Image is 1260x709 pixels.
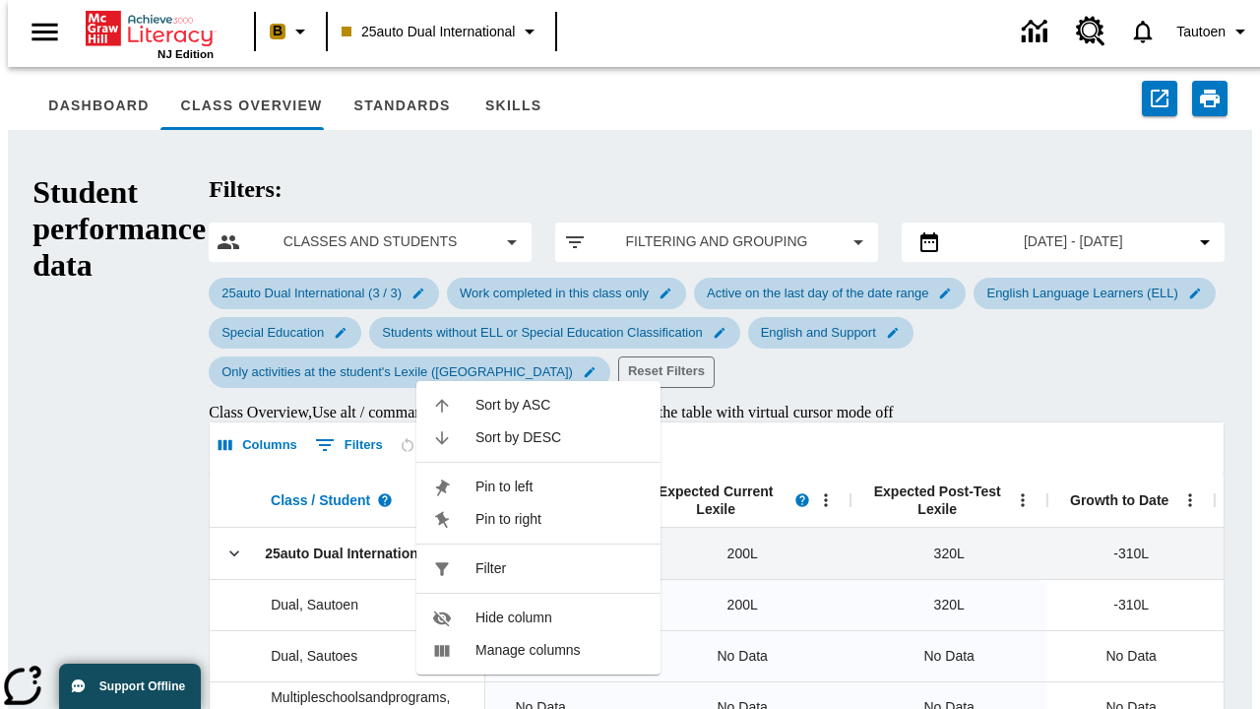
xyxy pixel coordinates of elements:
[271,595,358,614] span: Dual, Sautoen
[99,679,185,693] span: Support Offline
[475,640,645,661] span: Manage columns
[209,278,439,309] div: Edit 25auto Dual International (3 / 3) filter selected submenu item
[1024,231,1123,252] span: [DATE] - [DATE]
[974,278,1215,309] div: Edit English Language Learners (ELL) filter selected submenu item
[749,325,888,340] span: English and Support
[695,286,940,300] span: Active on the last day of the date range
[475,477,645,497] span: Pin to left
[1070,491,1168,509] span: Growth to Date
[32,83,164,130] button: Dashboard
[273,19,283,43] span: B
[209,176,1225,203] h2: Filters:
[475,608,645,628] span: Hide column
[718,646,768,667] span: No Data, Dual, Sautoes
[220,539,249,568] button: Click here to collapse the class row
[694,278,966,309] div: Edit Active on the last day of the date range filter selected submenu item
[975,286,1189,300] span: English Language Learners (ELL)
[1192,81,1228,116] button: Print
[811,485,841,515] button: Expected Current Lexile, Open Menu,
[448,286,661,300] span: Work completed in this class only
[416,381,661,675] ul: Expected Current Lexile, Open Menu,
[224,544,244,563] svg: Click here to collapse the class row
[1168,14,1260,49] button: Profile/Settings
[334,14,549,49] button: Class: 25auto Dual International, Select your class
[209,404,1225,421] div: Class Overview , Use alt / command with arrow keys or navigate within the table with virtual curs...
[265,544,462,563] span: 25auto Dual International (3/3)
[214,430,302,461] button: Select columns
[369,317,739,349] div: Edit Students without ELL or Special Education Classification filter selected submenu item
[1008,485,1038,515] button: Open Menu
[1117,6,1168,57] a: Notifications
[256,231,484,252] span: Classes and Students
[59,664,201,709] button: Support Offline
[86,7,214,60] div: Home
[1142,81,1177,116] button: Export to CSV
[1193,230,1217,254] svg: Collapse Date Range Filter
[210,286,413,300] span: 25auto Dual International (3 / 3)
[475,558,645,579] span: Filter
[563,230,870,254] button: Apply filters menu item
[209,356,610,388] div: Edit Only activities at the student's Lexile (Reading) filter selected submenu item
[1010,5,1064,59] a: Data Center
[1113,544,1149,564] span: -310L, 25auto Dual International (3/3)
[1113,595,1149,615] span: -310L, Dual, Sautoen
[209,317,361,349] div: Edit Special Education filter selected submenu item
[934,595,965,615] span: 320 Lexile, Dual, Sautoen
[271,491,370,509] span: Class / Student
[342,22,515,42] span: 25auto Dual International
[16,3,74,61] button: Open side menu
[934,544,965,564] span: 320 Lexile, 25auto Dual International (3/3)
[475,427,645,448] span: Sort by DESC
[475,509,645,530] span: Pin to right
[475,395,645,416] span: Sort by ASC
[271,646,357,666] span: Dual, Sautoes
[748,317,913,349] div: Edit English and Support filter selected submenu item
[217,230,524,254] button: Select classes and students menu item
[1176,22,1226,42] span: Tautoen
[1175,485,1205,515] button: Open Menu
[727,595,758,615] span: 200 Lexile, Dual, Sautoen
[727,544,758,564] span: 200 Lexile, 25auto Dual International (3/3)
[310,429,388,461] button: Show filters
[157,48,214,60] span: NJ Edition
[447,278,686,309] div: Edit Work completed in this class only filter selected submenu item
[467,83,561,130] button: Skills
[1064,5,1117,58] a: Resource Center, Will open in new tab
[370,485,400,515] button: Read more about Class / Student
[1106,646,1157,667] span: No Data, Dual, Sautoes
[787,485,817,515] button: Read more about Expected Current Lexile
[602,231,831,252] span: Filtering and Grouping
[165,83,339,130] button: Class Overview
[370,325,714,340] span: Students without ELL or Special Education Classification
[910,230,1217,254] button: Select the date range menu item
[634,473,850,528] div: Expected Current Lexile
[860,483,1014,518] span: Expected Post-Test Lexile
[210,364,585,379] span: Only activities at the student's Lexile ([GEOGRAPHIC_DATA])
[339,83,467,130] button: Standards
[924,646,975,667] span: No Data, Dual, Sautoes
[210,325,336,340] span: Special Education
[644,483,787,518] span: Expected Current Lexile
[262,14,320,49] button: Boost Class color is peach. Change class color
